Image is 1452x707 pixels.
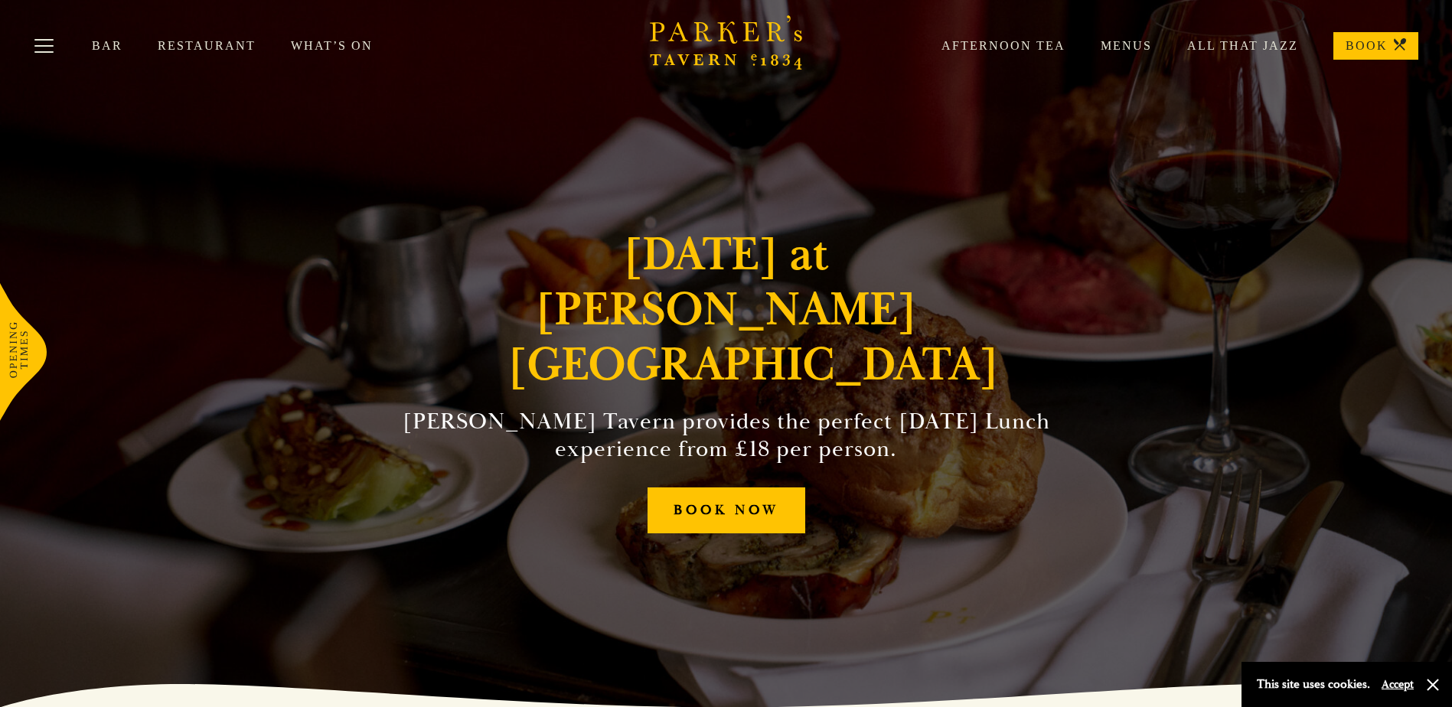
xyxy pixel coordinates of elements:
p: This site uses cookies. [1257,673,1370,696]
h1: [DATE] at [PERSON_NAME][GEOGRAPHIC_DATA] [508,227,945,393]
button: Accept [1382,677,1414,692]
a: BOOK NOW [648,487,805,534]
h2: [PERSON_NAME] Tavern provides the perfect [DATE] Lunch experience from £18 per person. [377,408,1075,463]
button: Close and accept [1425,677,1441,692]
